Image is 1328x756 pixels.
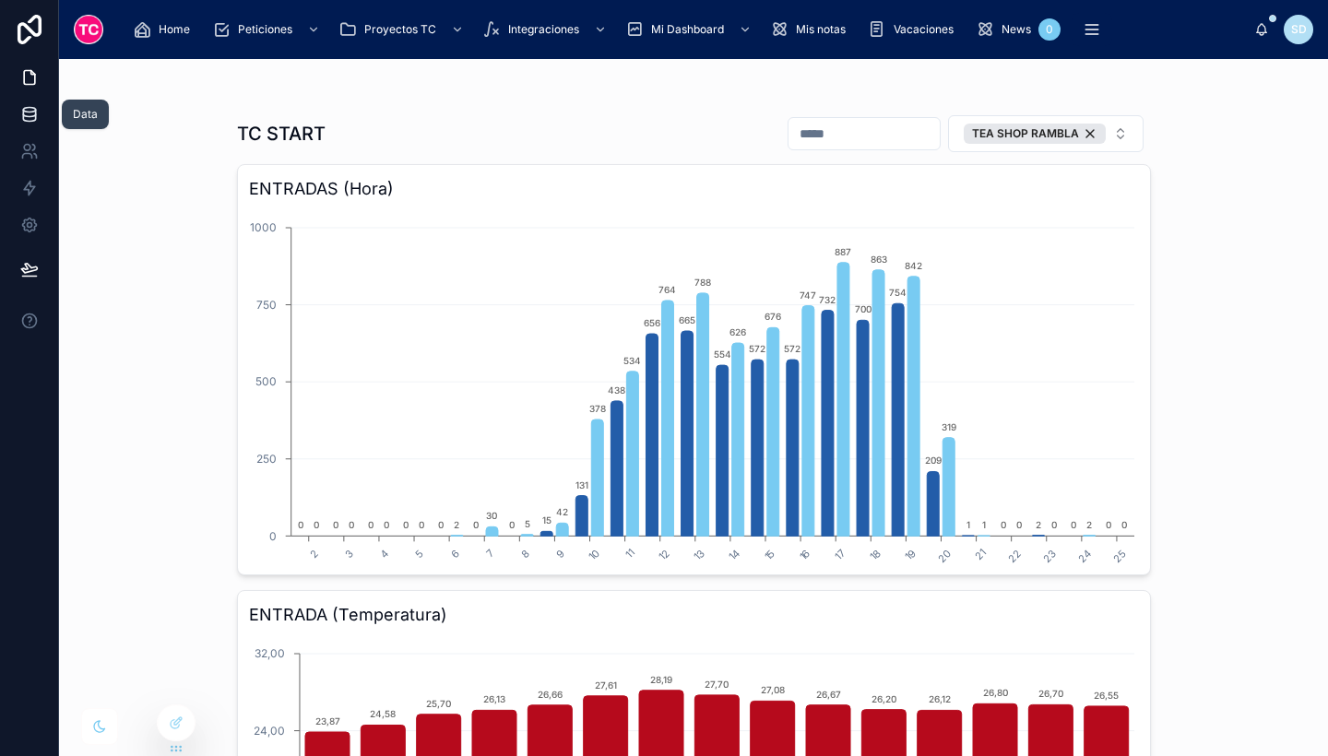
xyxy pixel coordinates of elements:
[620,13,761,46] a: Mi Dashboard
[656,547,672,563] text: 12
[255,374,276,388] tspan: 500
[486,510,497,521] text: 30
[1086,519,1092,530] text: 2
[1291,22,1307,37] span: SD
[268,529,276,543] tspan: 0
[1036,519,1041,530] text: 2
[832,547,848,562] text: 17
[447,547,461,561] text: 6
[1110,547,1129,565] text: 25
[941,421,955,432] text: 319
[238,22,292,37] span: Peticiones
[483,547,496,560] text: 7
[541,514,551,526] text: 15
[679,314,695,325] text: 665
[384,519,389,530] text: 0
[643,317,659,328] text: 656
[819,294,836,305] text: 732
[902,547,919,563] text: 19
[438,519,444,530] text: 0
[412,547,426,561] text: 5
[419,519,424,530] text: 0
[835,246,851,257] text: 887
[867,547,883,563] text: 18
[928,693,950,704] text: 26,12
[966,519,969,530] text: 1
[729,326,746,337] text: 626
[118,9,1254,50] div: scrollable content
[964,124,1106,144] div: TEA SHOP RAMBLA
[255,298,276,312] tspan: 750
[127,13,203,46] a: Home
[307,547,321,561] text: 2
[403,519,409,530] text: 0
[333,13,473,46] a: Proyectos TC
[761,547,777,563] text: 15
[713,348,730,360] text: 554
[726,547,742,563] text: 14
[314,715,339,726] text: 23,87
[1121,519,1127,530] text: 0
[623,355,641,366] text: 534
[982,687,1007,698] text: 26,80
[1038,18,1061,41] div: 0
[333,519,338,530] text: 0
[249,602,1139,628] h3: ENTRADA (Temperatura)
[935,547,954,565] text: 20
[253,724,284,738] tspan: 24,00
[622,547,637,561] text: 11
[651,22,724,37] span: Mi Dashboard
[608,384,625,396] text: 438
[517,547,531,561] text: 8
[477,13,616,46] a: Integraciones
[370,708,396,719] text: 24,58
[426,698,451,709] text: 25,70
[1000,519,1005,530] text: 0
[159,22,190,37] span: Home
[948,115,1144,152] button: Select Button
[1015,519,1021,530] text: 0
[658,284,676,295] text: 764
[800,289,816,301] text: 747
[705,679,729,690] text: 27,70
[349,519,354,530] text: 0
[1075,547,1094,565] text: 24
[765,13,859,46] a: Mis notas
[862,13,966,46] a: Vacaciones
[1037,688,1062,699] text: 26,70
[575,479,587,490] text: 131
[894,22,954,37] span: Vacaciones
[255,452,276,466] tspan: 250
[586,547,602,563] text: 10
[1040,547,1059,565] text: 23
[594,679,616,691] text: 27,61
[73,107,98,122] div: Data
[854,303,871,314] text: 700
[964,124,1106,144] button: Unselect TEA_SHOP_RAMBLA
[454,519,459,530] text: 2
[981,519,985,530] text: 1
[483,693,505,704] text: 26,13
[924,455,941,466] text: 209
[970,13,1066,46] a: News0
[537,689,562,700] text: 26,66
[691,547,707,563] text: 13
[207,13,329,46] a: Peticiones
[314,519,319,530] text: 0
[508,519,514,530] text: 0
[749,343,765,354] text: 572
[1051,519,1057,530] text: 0
[524,518,529,529] text: 5
[237,121,326,147] h1: TC START
[1094,690,1119,701] text: 26,55
[1002,22,1031,37] span: News
[298,519,303,530] text: 0
[377,547,391,561] text: 4
[796,547,812,563] text: 16
[556,506,568,517] text: 42
[905,260,922,271] text: 842
[473,519,479,530] text: 0
[871,693,895,704] text: 26,20
[870,254,886,265] text: 863
[889,287,907,298] text: 754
